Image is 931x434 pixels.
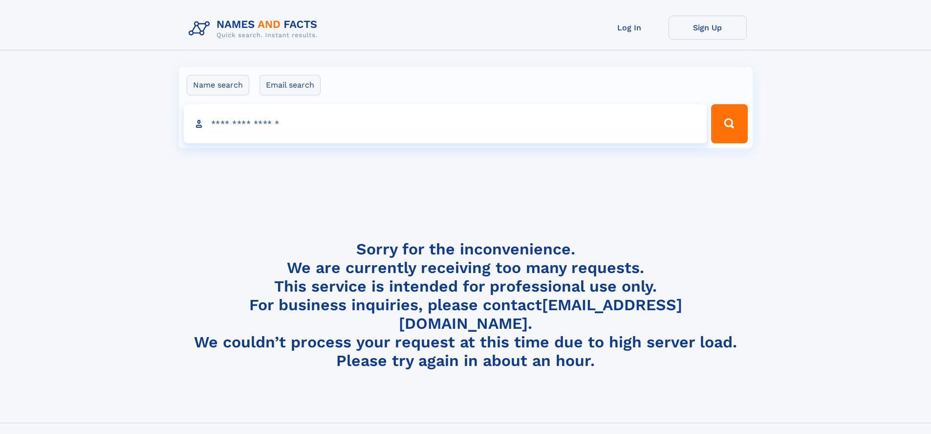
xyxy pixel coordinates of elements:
[185,16,325,42] img: Logo Names and Facts
[590,16,669,40] a: Log In
[669,16,747,40] a: Sign Up
[711,104,747,143] button: Search Button
[184,104,707,143] input: search input
[185,240,747,370] h4: Sorry for the inconvenience. We are currently receiving too many requests. This service is intend...
[260,75,321,95] label: Email search
[187,75,249,95] label: Name search
[399,296,682,333] a: [EMAIL_ADDRESS][DOMAIN_NAME]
